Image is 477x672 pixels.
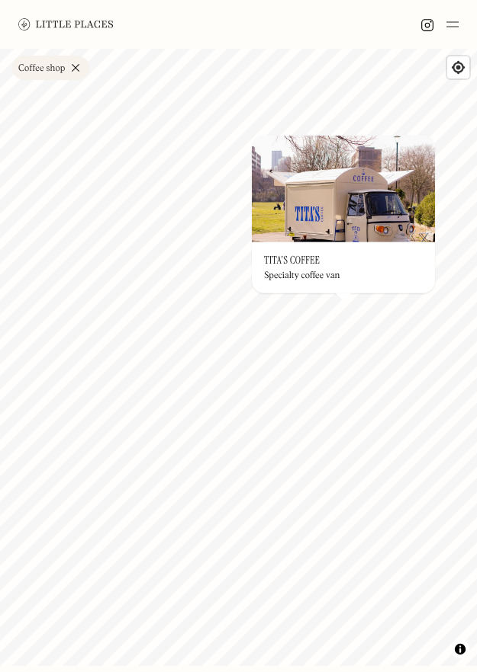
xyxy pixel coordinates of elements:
[264,270,340,281] div: Specialty coffee van
[18,64,65,73] div: Coffee shop
[252,136,435,293] a: Tita's CoffeeTita's CoffeeTita's CoffeeSpecialty coffee van
[456,641,465,658] span: Toggle attribution
[264,254,320,267] h3: Tita's Coffee
[252,136,435,242] img: Tita's Coffee
[451,640,469,658] button: Toggle attribution
[12,56,89,80] a: Coffee shop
